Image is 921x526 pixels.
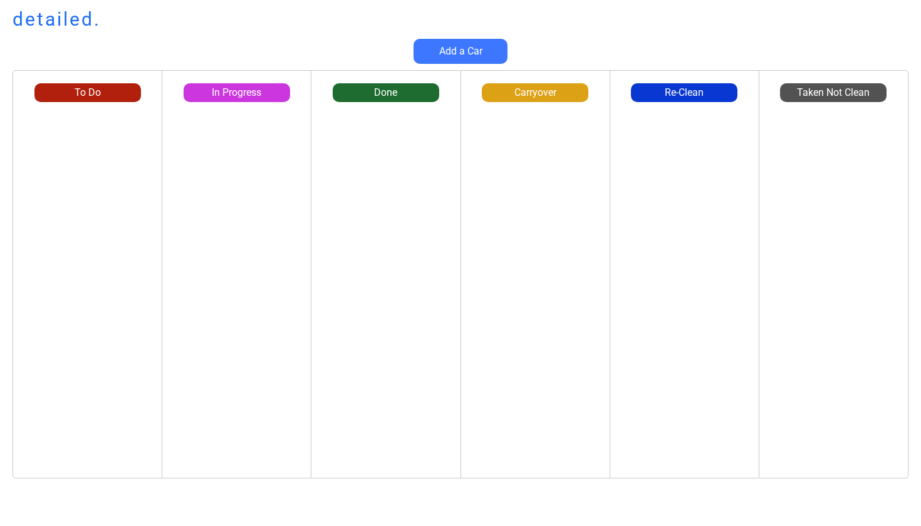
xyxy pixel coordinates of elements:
div: Taken Not Clean [780,86,887,100]
div: To Do [34,86,141,100]
button: Add a Car [414,39,507,64]
div: Re-Clean [631,86,737,100]
h1: detailed. [13,6,101,33]
div: In Progress [184,86,290,100]
div: Done [333,86,439,100]
div: Carryover [482,86,588,100]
